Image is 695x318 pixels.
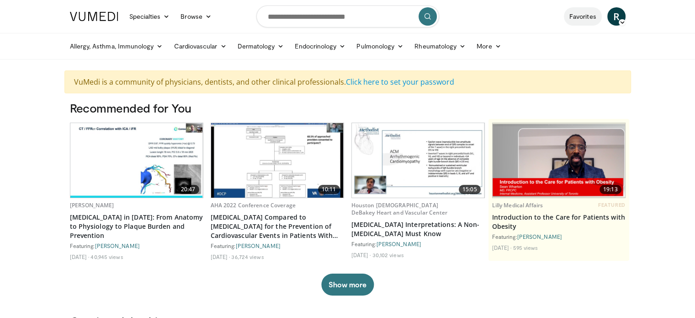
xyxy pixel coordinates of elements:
[351,240,485,248] div: Featuring:
[90,253,123,260] li: 40,945 views
[236,243,281,249] a: [PERSON_NAME]
[64,70,631,93] div: VuMedi is a community of physicians, dentists, and other clinical professionals.
[177,185,199,194] span: 20:47
[70,12,118,21] img: VuMedi Logo
[70,123,203,198] a: 20:47
[493,124,625,197] img: acc2e291-ced4-4dd5-b17b-d06994da28f3.png.620x360_q85_upscale.png
[513,244,538,251] li: 595 views
[318,185,340,194] span: 10:11
[64,37,169,55] a: Allergy, Asthma, Immunology
[211,253,230,260] li: [DATE]
[492,244,512,251] li: [DATE]
[372,251,403,259] li: 30,102 views
[352,123,484,198] a: 15:05
[211,242,344,249] div: Featuring:
[377,241,421,247] a: [PERSON_NAME]
[211,123,344,198] a: 10:11
[351,251,371,259] li: [DATE]
[70,201,114,209] a: [PERSON_NAME]
[493,123,625,198] a: 19:13
[492,201,543,209] a: Lilly Medical Affairs
[70,101,626,115] h3: Recommended for You
[232,37,290,55] a: Dermatology
[289,37,351,55] a: Endocrinology
[70,253,90,260] li: [DATE]
[351,37,409,55] a: Pulmonology
[256,5,439,27] input: Search topics, interventions
[70,213,203,240] a: [MEDICAL_DATA] in [DATE]: From Anatomy to Physiology to Plaque Burden and Prevention
[598,202,625,208] span: FEATURED
[211,213,344,240] a: [MEDICAL_DATA] Compared to [MEDICAL_DATA] for the Prevention of Cardiovascular Events in Patients...
[211,123,344,198] img: 7c0f9b53-1609-4588-8498-7cac8464d722.620x360_q85_upscale.jpg
[231,253,264,260] li: 36,724 views
[492,233,626,240] div: Featuring:
[492,213,626,231] a: Introduction to the Care for Patients with Obesity
[409,37,471,55] a: Rheumatology
[70,123,203,198] img: 823da73b-7a00-425d-bb7f-45c8b03b10c3.620x360_q85_upscale.jpg
[95,243,140,249] a: [PERSON_NAME]
[351,201,448,216] a: Houston [DEMOGRAPHIC_DATA] DeBakey Heart and Vascular Center
[600,185,621,194] span: 19:13
[607,7,626,26] a: R
[517,233,562,240] a: [PERSON_NAME]
[70,242,203,249] div: Featuring:
[346,77,454,87] a: Click here to set your password
[321,274,374,296] button: Show more
[459,185,481,194] span: 15:05
[352,123,484,198] img: 59f69555-d13b-4130-aa79-5b0c1d5eebbb.620x360_q85_upscale.jpg
[124,7,175,26] a: Specialties
[175,7,217,26] a: Browse
[351,220,485,238] a: [MEDICAL_DATA] Interpretations: A Non-[MEDICAL_DATA] Must Know
[564,7,602,26] a: Favorites
[471,37,506,55] a: More
[168,37,232,55] a: Cardiovascular
[211,201,296,209] a: AHA 2022 Conference Coverage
